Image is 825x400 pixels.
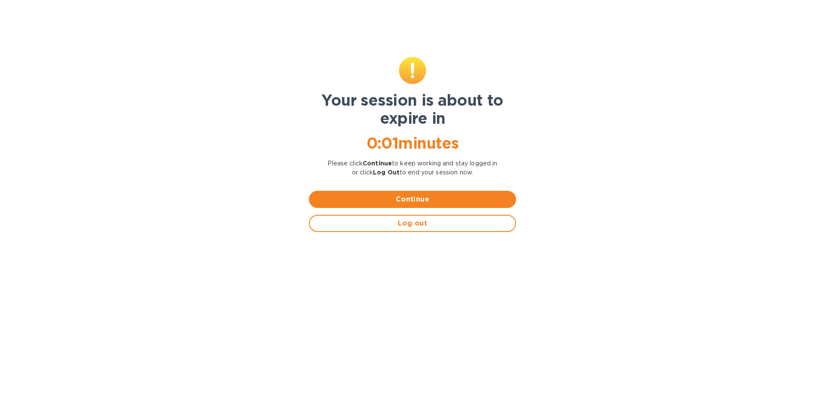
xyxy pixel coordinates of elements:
[316,194,509,205] span: Continue
[309,134,516,152] h1: 0 : 01 minutes
[309,91,516,127] h1: Your session is about to expire in
[317,218,508,229] span: Log out
[309,215,516,232] button: Log out
[363,160,392,167] b: Continue
[309,159,516,177] p: Please click to keep working and stay logged in or click to end your session now.
[309,191,516,208] button: Continue
[373,169,400,176] b: Log Out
